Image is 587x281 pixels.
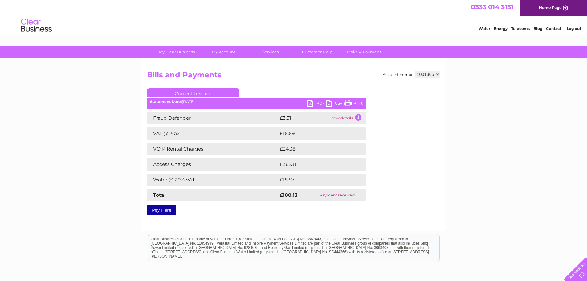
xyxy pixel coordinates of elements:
a: My Account [198,46,249,58]
td: £3.51 [278,112,327,124]
a: Customer Help [292,46,343,58]
a: Pay Here [147,205,176,215]
a: CSV [326,100,344,109]
strong: Total [153,192,166,198]
a: PDF [307,100,326,109]
a: Print [344,100,363,109]
a: My Clear Business [151,46,202,58]
td: Payment received [309,189,365,201]
a: Services [245,46,296,58]
td: Fraud Defender [147,112,278,124]
div: Account number [383,71,440,78]
a: Current Invoice [147,88,239,97]
a: Water [479,26,490,31]
a: Blog [533,26,542,31]
img: logo.png [21,16,52,35]
td: Water @ 20% VAT [147,174,278,186]
a: Telecoms [511,26,530,31]
td: £16.69 [278,127,353,140]
div: [DATE] [147,100,366,104]
td: Show details [327,112,366,124]
a: Contact [546,26,561,31]
td: Access Charges [147,158,278,171]
a: Energy [494,26,508,31]
b: Statement Date: [150,99,182,104]
a: Log out [567,26,581,31]
td: £18.57 [278,174,353,186]
td: VAT @ 20% [147,127,278,140]
td: £24.38 [278,143,353,155]
a: Make A Payment [339,46,389,58]
a: 0333 014 3131 [471,3,513,11]
div: Clear Business is a trading name of Verastar Limited (registered in [GEOGRAPHIC_DATA] No. 3667643... [148,3,439,30]
h2: Bills and Payments [147,71,440,82]
td: VOIP Rental Charges [147,143,278,155]
strong: £100.13 [280,192,297,198]
td: £36.98 [278,158,354,171]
